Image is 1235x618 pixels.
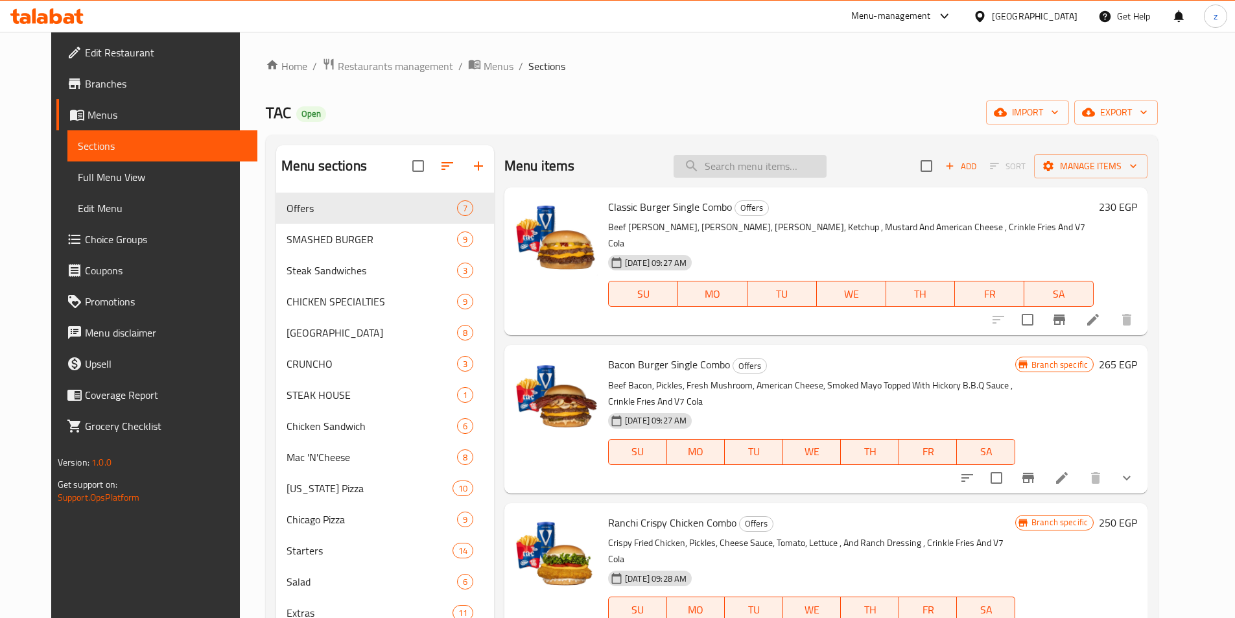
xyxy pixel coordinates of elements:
[457,574,473,589] div: items
[1214,9,1217,23] span: z
[287,387,457,403] span: STEAK HOUSE
[432,150,463,182] span: Sort sections
[276,410,494,442] div: Chicken Sandwich6
[891,285,950,303] span: TH
[1054,470,1070,486] a: Edit menu item
[276,348,494,379] div: CRUNCHO3
[276,473,494,504] div: [US_STATE] Pizza10
[1099,198,1137,216] h6: 230 EGP
[608,513,736,532] span: Ranchi Crispy Chicken Combo
[822,285,881,303] span: WE
[56,410,257,442] a: Grocery Checklist
[457,512,473,527] div: items
[266,98,291,127] span: TAC
[287,418,457,434] span: Chicken Sandwich
[783,439,841,465] button: WE
[1029,285,1088,303] span: SA
[266,58,307,74] a: Home
[458,420,473,433] span: 6
[458,296,473,308] span: 9
[276,442,494,473] div: Mac 'N'Cheese8
[962,442,1010,461] span: SA
[287,294,457,309] span: CHICKEN SPECIALTIES
[56,224,257,255] a: Choice Groups
[620,573,692,585] span: [DATE] 09:28 AM
[730,442,778,461] span: TU
[1026,359,1093,371] span: Branch specific
[667,439,725,465] button: MO
[67,193,257,224] a: Edit Menu
[458,358,473,370] span: 3
[528,58,565,74] span: Sections
[56,68,257,99] a: Branches
[992,9,1077,23] div: [GEOGRAPHIC_DATA]
[986,101,1069,125] button: import
[453,481,473,496] div: items
[846,442,894,461] span: TH
[457,232,473,247] div: items
[453,545,473,557] span: 14
[287,481,453,496] span: [US_STATE] Pizza
[725,439,783,465] button: TU
[735,200,768,215] span: Offers
[85,356,247,372] span: Upsell
[913,152,940,180] span: Select section
[1014,306,1041,333] span: Select to update
[1085,312,1101,327] a: Edit menu item
[1085,104,1147,121] span: export
[78,169,247,185] span: Full Menu View
[276,317,494,348] div: [GEOGRAPHIC_DATA]8
[322,58,453,75] a: Restaurants management
[733,358,767,374] div: Offers
[457,387,473,403] div: items
[281,156,367,176] h2: Menu sections
[1111,304,1142,335] button: delete
[287,325,457,340] div: NASHVILLE
[287,512,457,527] span: Chicago Pizza
[453,482,473,495] span: 10
[614,285,673,303] span: SU
[457,200,473,216] div: items
[982,156,1034,176] span: Select section first
[276,504,494,535] div: Chicago Pizza9
[287,543,453,558] span: Starters
[458,576,473,588] span: 6
[753,285,812,303] span: TU
[287,232,457,247] span: SMASHED BURGER
[287,356,457,372] span: CRUNCHO
[608,281,678,307] button: SU
[608,535,1015,567] p: Crispy Fried Chicken, Pickles, Cheese Sauce, Tomato, Lettuce , And Ranch Dressing , Crinkle Fries...
[458,265,473,277] span: 3
[733,359,766,374] span: Offers
[405,152,432,180] span: Select all sections
[338,58,453,74] span: Restaurants management
[608,197,732,217] span: Classic Burger Single Combo
[608,355,730,374] span: Bacon Burger Single Combo
[287,200,457,216] span: Offers
[56,99,257,130] a: Menus
[886,281,956,307] button: TH
[276,566,494,597] div: Salad6
[458,514,473,526] span: 9
[468,58,513,75] a: Menus
[739,516,773,532] div: Offers
[608,377,1015,410] p: Beef Bacon, Pickles, Fresh Mushroom, American Cheese, Smoked Mayo Topped With Hickory B.B.Q Sauce...
[463,150,494,182] button: Add section
[515,198,598,281] img: Classic Burger Single Combo
[674,155,827,178] input: search
[91,454,112,471] span: 1.0.0
[287,574,457,589] span: Salad
[735,200,769,216] div: Offers
[58,454,89,471] span: Version:
[266,58,1158,75] nav: breadcrumb
[1024,281,1094,307] button: SA
[940,156,982,176] span: Add item
[458,451,473,464] span: 8
[88,107,247,123] span: Menus
[841,439,899,465] button: TH
[457,294,473,309] div: items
